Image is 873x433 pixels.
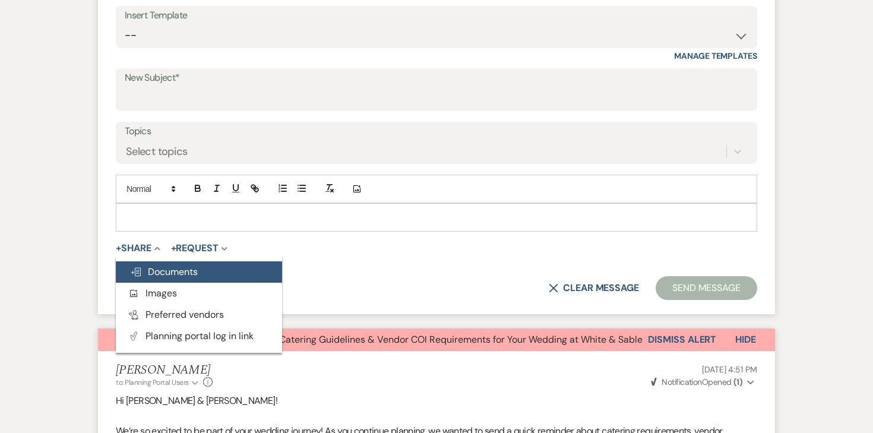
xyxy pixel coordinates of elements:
label: Topics [125,123,748,140]
button: NotificationOpened (1) [649,376,757,388]
button: Share [116,244,160,253]
button: to: Planning Portal Users [116,377,200,388]
h5: [PERSON_NAME] [116,363,213,378]
button: Unanswered Message:Important: Catering Guidelines & Vendor COI Requirements for Your Wedding at W... [98,328,648,351]
span: Opened [651,377,742,387]
button: Planning portal log in link [116,325,282,347]
span: Documents [130,266,198,278]
button: Clear message [549,283,639,293]
button: Hide [716,328,775,351]
button: Images [116,283,282,304]
p: Hi [PERSON_NAME] & [PERSON_NAME]! [116,393,757,409]
span: to: Planning Portal Users [116,378,189,387]
button: Send Message [656,276,757,300]
button: Request [171,244,227,253]
span: Notification [662,377,701,387]
button: Preferred vendors [116,304,282,325]
button: Dismiss Alert [648,328,716,351]
button: Documents [116,261,282,283]
span: Images [128,287,177,299]
div: Select topics [126,144,188,160]
span: + [116,244,121,253]
div: Insert Template [125,7,748,24]
span: Important: Catering Guidelines & Vendor COI Requirements for Your Wedding at White & Sable [117,333,643,346]
span: + [171,244,176,253]
span: [DATE] 4:51 PM [702,364,757,375]
label: New Subject* [125,69,748,87]
span: Hide [735,333,756,346]
a: Manage Templates [674,50,757,61]
strong: ( 1 ) [733,377,742,387]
